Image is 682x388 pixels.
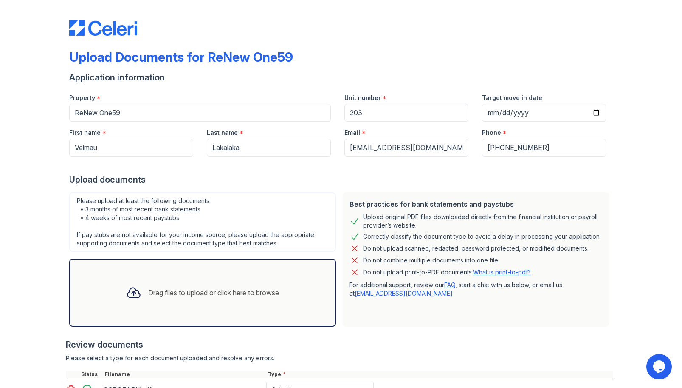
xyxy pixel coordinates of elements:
div: Drag files to upload or click here to browse [148,288,279,298]
div: Upload Documents for ReNew One59 [69,49,293,65]
label: Unit number [344,94,381,102]
div: Filename [103,371,266,378]
p: Do not upload print-to-PDF documents. [363,268,531,277]
div: Please select a type for each document uploaded and resolve any errors. [66,354,613,362]
p: For additional support, review our , start a chat with us below, or email us at [349,281,603,298]
label: Phone [482,128,501,137]
div: Do not upload scanned, redacted, password protected, or modified documents. [363,243,589,254]
div: Status [79,371,103,378]
div: Upload documents [69,174,613,185]
label: Property [69,94,95,102]
div: Best practices for bank statements and paystubs [349,199,603,209]
label: Email [344,128,360,137]
div: Type [266,371,613,378]
img: CE_Logo_Blue-a8612792a0a2168367f1c8372b55b34899dd931a85d93a1a3d3e32e68fde9ad4.png [69,20,137,36]
div: Application information [69,71,613,83]
label: First name [69,128,101,137]
div: Do not combine multiple documents into one file. [363,255,499,265]
div: Review documents [66,339,613,351]
iframe: chat widget [646,354,674,379]
div: Upload original PDF files downloaded directly from the financial institution or payroll provider’... [363,213,603,230]
a: What is print-to-pdf? [473,268,531,276]
a: [EMAIL_ADDRESS][DOMAIN_NAME] [355,290,453,297]
label: Last name [207,128,238,137]
div: Please upload at least the following documents: • 3 months of most recent bank statements • 4 wee... [69,192,336,252]
div: Correctly classify the document type to avoid a delay in processing your application. [363,231,601,242]
label: Target move in date [482,94,542,102]
a: FAQ [444,281,455,288]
